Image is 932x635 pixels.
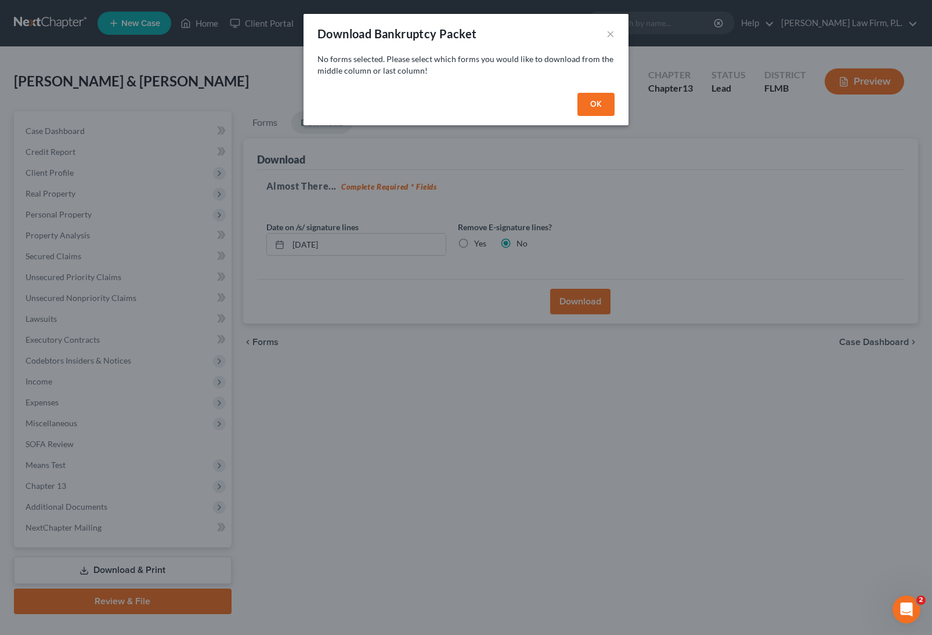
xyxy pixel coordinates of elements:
[893,596,920,623] iframe: Intercom live chat
[606,27,615,41] button: ×
[317,53,615,77] p: No forms selected. Please select which forms you would like to download from the middle column or...
[916,596,926,605] span: 2
[577,93,615,116] button: OK
[317,26,476,42] div: Download Bankruptcy Packet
